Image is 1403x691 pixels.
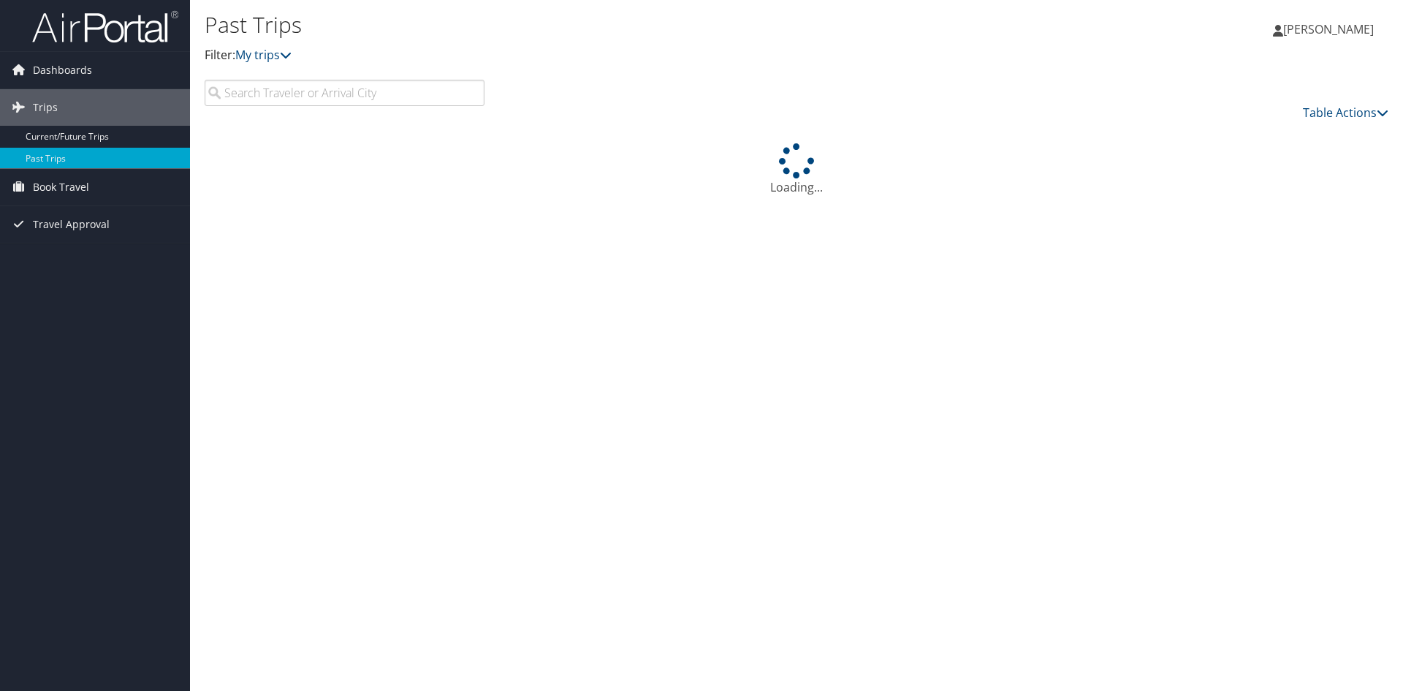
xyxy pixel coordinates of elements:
p: Filter: [205,46,994,65]
a: My trips [235,47,292,63]
input: Search Traveler or Arrival City [205,80,484,106]
span: Travel Approval [33,206,110,243]
a: [PERSON_NAME] [1273,7,1388,51]
a: Table Actions [1303,105,1388,121]
span: [PERSON_NAME] [1283,21,1374,37]
span: Trips [33,89,58,126]
div: Loading... [205,143,1388,196]
span: Dashboards [33,52,92,88]
span: Book Travel [33,169,89,205]
h1: Past Trips [205,10,994,40]
img: airportal-logo.png [32,10,178,44]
